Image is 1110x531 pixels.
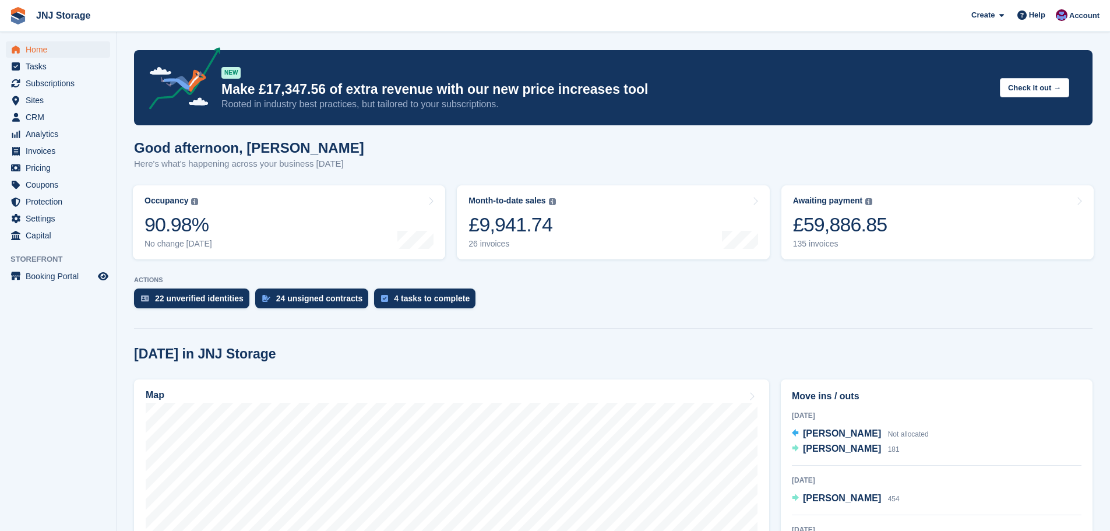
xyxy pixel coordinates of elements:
a: [PERSON_NAME] Not allocated [792,427,929,442]
h1: Good afternoon, [PERSON_NAME] [134,140,364,156]
a: menu [6,126,110,142]
span: Protection [26,194,96,210]
span: Not allocated [888,430,929,438]
img: Jonathan Scrase [1056,9,1067,21]
span: [PERSON_NAME] [803,444,881,453]
h2: Map [146,390,164,400]
a: Month-to-date sales £9,941.74 26 invoices [457,185,769,259]
div: 24 unsigned contracts [276,294,363,303]
img: verify_identity-adf6edd0f0f0b5bbfe63781bf79b02c33cf7c696d77639b501bdc392416b5a36.svg [141,295,149,302]
span: Sites [26,92,96,108]
span: [PERSON_NAME] [803,428,881,438]
span: Invoices [26,143,96,159]
h2: [DATE] in JNJ Storage [134,346,276,362]
span: Booking Portal [26,268,96,284]
span: Pricing [26,160,96,176]
a: Occupancy 90.98% No change [DATE] [133,185,445,259]
span: Settings [26,210,96,227]
img: icon-info-grey-7440780725fd019a000dd9b08b2336e03edf1995a4989e88bcd33f0948082b44.svg [191,198,198,205]
a: menu [6,268,110,284]
a: menu [6,58,110,75]
span: Analytics [26,126,96,142]
a: menu [6,92,110,108]
img: icon-info-grey-7440780725fd019a000dd9b08b2336e03edf1995a4989e88bcd33f0948082b44.svg [549,198,556,205]
p: Here's what's happening across your business [DATE] [134,157,364,171]
span: Create [971,9,995,21]
div: 26 invoices [468,239,555,249]
div: No change [DATE] [145,239,212,249]
span: 181 [888,445,900,453]
span: Coupons [26,177,96,193]
a: menu [6,194,110,210]
button: Check it out → [1000,78,1069,97]
span: Storefront [10,254,116,265]
img: price-adjustments-announcement-icon-8257ccfd72463d97f412b2fc003d46551f7dbcb40ab6d574587a9cd5c0d94... [139,47,221,114]
div: 22 unverified identities [155,294,244,303]
div: Occupancy [145,196,188,206]
div: NEW [221,67,241,79]
a: Awaiting payment £59,886.85 135 invoices [781,185,1094,259]
span: CRM [26,109,96,125]
div: 135 invoices [793,239,887,249]
a: menu [6,75,110,92]
a: menu [6,109,110,125]
span: Account [1069,10,1100,22]
a: 24 unsigned contracts [255,289,375,314]
span: Help [1029,9,1045,21]
p: ACTIONS [134,276,1093,284]
span: Capital [26,227,96,244]
img: stora-icon-8386f47178a22dfd0bd8f6a31ec36ba5ce8667c1dd55bd0f319d3a0aa187defe.svg [9,7,27,24]
h2: Move ins / outs [792,389,1081,403]
div: [DATE] [792,475,1081,486]
div: [DATE] [792,410,1081,421]
a: menu [6,177,110,193]
img: icon-info-grey-7440780725fd019a000dd9b08b2336e03edf1995a4989e88bcd33f0948082b44.svg [865,198,872,205]
a: menu [6,227,110,244]
a: JNJ Storage [31,6,95,25]
a: [PERSON_NAME] 454 [792,491,900,507]
a: menu [6,210,110,227]
span: [PERSON_NAME] [803,493,881,503]
p: Rooted in industry best practices, but tailored to your subscriptions. [221,98,991,111]
a: 22 unverified identities [134,289,255,314]
a: menu [6,143,110,159]
a: [PERSON_NAME] 181 [792,442,900,457]
span: Home [26,41,96,58]
span: Subscriptions [26,75,96,92]
div: 4 tasks to complete [394,294,470,303]
img: task-75834270c22a3079a89374b754ae025e5fb1db73e45f91037f5363f120a921f8.svg [381,295,388,302]
span: 454 [888,495,900,503]
span: Tasks [26,58,96,75]
img: contract_signature_icon-13c848040528278c33f63329250d36e43548de30e8caae1d1a13099fd9432cc5.svg [262,295,270,302]
a: menu [6,160,110,176]
div: Awaiting payment [793,196,863,206]
div: £59,886.85 [793,213,887,237]
div: 90.98% [145,213,212,237]
a: menu [6,41,110,58]
div: £9,941.74 [468,213,555,237]
div: Month-to-date sales [468,196,545,206]
a: Preview store [96,269,110,283]
p: Make £17,347.56 of extra revenue with our new price increases tool [221,81,991,98]
a: 4 tasks to complete [374,289,481,314]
